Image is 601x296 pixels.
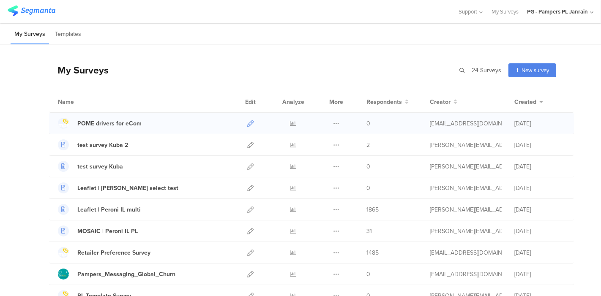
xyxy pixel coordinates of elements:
div: My Surveys [49,63,109,77]
div: lubinets.k@pg.com [430,248,502,257]
a: Leaflet | [PERSON_NAME] select test [58,182,178,193]
div: Name [58,98,109,106]
div: [DATE] [514,270,565,279]
span: | [466,66,470,75]
div: Leaflet | Peroni Lang select test [77,184,178,193]
div: test survey Kuba 2 [77,141,128,149]
div: fritz.t@pg.com [430,227,502,236]
div: roszko.j@pg.com [430,141,502,149]
span: Created [514,98,536,106]
span: Respondents [366,98,402,106]
div: [DATE] [514,184,565,193]
div: POME drivers for eCom [77,119,142,128]
div: [DATE] [514,248,565,257]
div: Retailer Preference Survey [77,248,150,257]
a: Pampers_Messaging_Global_Churn [58,269,175,280]
div: [DATE] [514,227,565,236]
div: test survey Kuba [77,162,123,171]
span: 24 Surveys [472,66,501,75]
div: fritz.t@pg.com [430,205,502,214]
span: 0 [366,184,370,193]
span: Creator [430,98,451,106]
div: [DATE] [514,119,565,128]
div: More [327,91,345,112]
div: [DATE] [514,141,565,149]
span: 1485 [366,248,379,257]
button: Creator [430,98,457,106]
span: 2 [366,141,370,149]
div: lubinets.k@pg.com [430,119,502,128]
div: fritz.t@pg.com [430,184,502,193]
div: [DATE] [514,205,565,214]
div: support@segmanta.com [430,270,502,279]
div: PG - Pampers PL Janrain [527,8,588,16]
div: Leaflet | Peroni IL multi [77,205,141,214]
li: My Surveys [11,24,49,44]
div: Edit [241,91,260,112]
a: Retailer Preference Survey [58,247,150,258]
button: Respondents [366,98,409,106]
a: Leaflet | Peroni IL multi [58,204,141,215]
span: New survey [522,66,549,74]
button: Created [514,98,543,106]
span: 0 [366,119,370,128]
span: 0 [366,270,370,279]
img: segmanta logo [8,5,55,16]
a: test survey Kuba 2 [58,139,128,150]
span: 1865 [366,205,379,214]
div: [DATE] [514,162,565,171]
div: Pampers_Messaging_Global_Churn [77,270,175,279]
li: Templates [51,24,85,44]
a: MOSAIC | Peroni IL PL [58,225,138,236]
span: 0 [366,162,370,171]
div: roszko.j@pg.com [430,162,502,171]
a: test survey Kuba [58,161,123,172]
span: 31 [366,227,372,236]
div: MOSAIC | Peroni IL PL [77,227,138,236]
a: POME drivers for eCom [58,118,142,129]
span: Support [459,8,478,16]
div: Analyze [281,91,306,112]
